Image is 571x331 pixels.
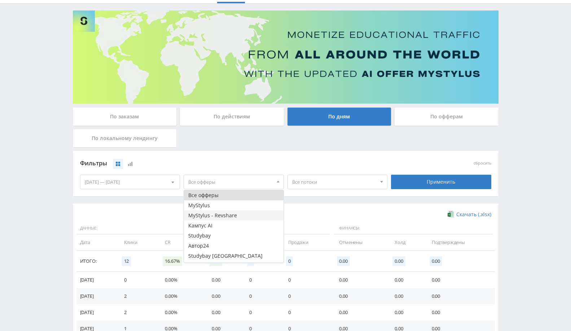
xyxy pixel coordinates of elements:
[205,272,242,288] td: 0.00
[287,108,391,126] div: По дням
[80,158,388,169] div: Фильтры
[76,272,117,288] td: [DATE]
[117,234,158,251] td: Клики
[76,222,240,235] span: Данные:
[184,241,284,251] button: Автор24
[117,288,158,304] td: 2
[76,288,117,304] td: [DATE]
[281,272,332,288] td: 0
[281,304,332,321] td: 0
[242,304,281,321] td: 0
[76,304,117,321] td: [DATE]
[180,108,284,126] div: По действиям
[158,304,205,321] td: 0.00%
[281,234,332,251] td: Продажи
[332,304,387,321] td: 0.00
[205,304,242,321] td: 0.00
[425,272,495,288] td: 0.00
[163,256,182,266] span: 16.67%
[188,175,273,189] span: Все офферы
[158,272,205,288] td: 0.00%
[387,272,424,288] td: 0.00
[425,234,495,251] td: Подтверждены
[122,256,131,266] span: 12
[387,234,424,251] td: Холд
[430,256,442,266] span: 0.00
[387,304,424,321] td: 0.00
[242,272,281,288] td: 0
[158,234,205,251] td: CR
[391,175,491,189] div: Применить
[73,129,177,147] div: По локальному лендингу
[158,288,205,304] td: 0.00%
[184,221,284,231] button: Кампус AI
[184,251,284,261] button: Studybay [GEOGRAPHIC_DATA]
[387,288,424,304] td: 0.00
[117,304,158,321] td: 2
[76,234,117,251] td: Дата
[281,288,332,304] td: 0
[332,272,387,288] td: 0.00
[392,256,405,266] span: 0.00
[474,161,491,166] button: сбросить
[73,108,177,126] div: По заказам
[184,261,284,271] button: Автор24 - Мобильное приложение
[286,256,293,266] span: 0
[184,210,284,221] button: MyStylus - Revshare
[425,304,495,321] td: 0.00
[337,256,350,266] span: 0.00
[332,288,387,304] td: 0.00
[117,272,158,288] td: 0
[448,211,491,218] a: Скачать (.xlsx)
[456,212,491,217] span: Скачать (.xlsx)
[73,10,498,104] img: Banner
[334,222,493,235] span: Финансы:
[80,175,180,189] div: [DATE] — [DATE]
[292,175,377,189] span: Все потоки
[242,288,281,304] td: 0
[205,288,242,304] td: 0.00
[184,231,284,241] button: Studybay
[395,108,498,126] div: По офферам
[76,251,117,272] td: Итого:
[244,222,330,235] span: Действия:
[184,200,284,210] button: MyStylus
[448,210,454,218] img: xlsx
[332,234,387,251] td: Отменены
[425,288,495,304] td: 0.00
[184,190,284,200] button: Все офферы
